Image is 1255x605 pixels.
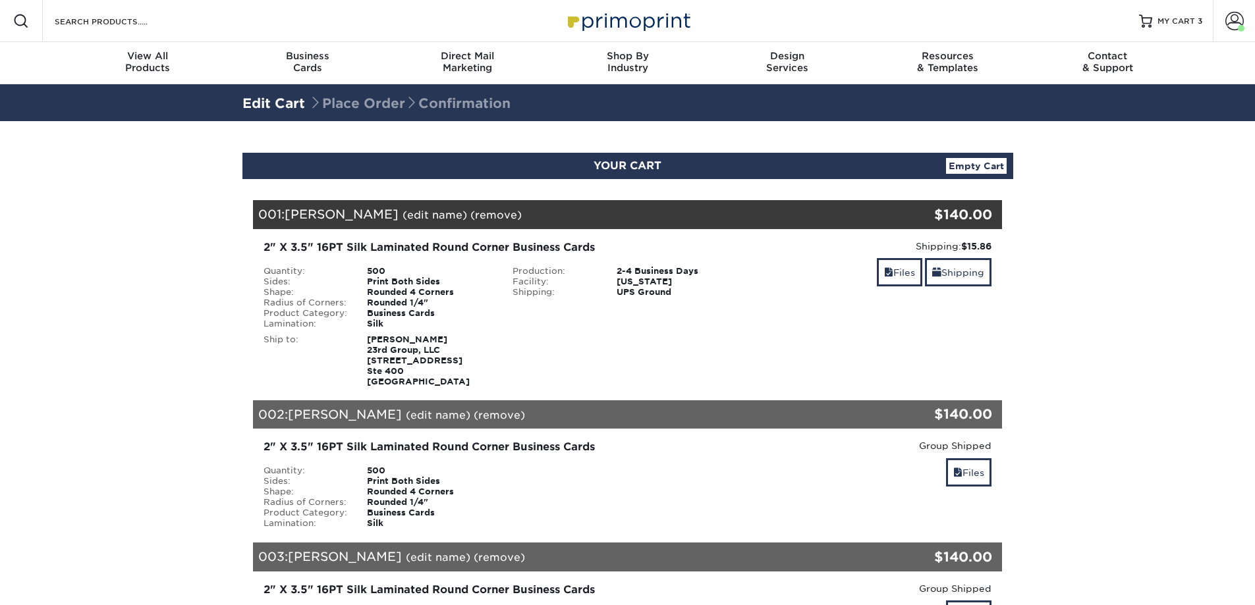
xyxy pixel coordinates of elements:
div: Rounded 4 Corners [357,487,503,497]
a: (remove) [474,409,525,421]
a: (edit name) [406,409,470,421]
strong: $15.86 [961,241,991,251]
span: shipping [932,267,941,278]
div: 2-4 Business Days [607,266,752,276]
div: Rounded 1/4" [357,298,503,308]
div: Products [68,50,228,74]
div: 2" X 3.5" 16PT Silk Laminated Round Corner Business Cards [264,439,742,455]
div: 500 [357,266,503,276]
div: Services [708,50,868,74]
a: (remove) [474,551,525,564]
div: Product Category: [254,508,358,518]
span: [PERSON_NAME] [288,407,402,421]
span: Place Order Confirmation [309,95,511,111]
a: Direct MailMarketing [387,42,547,84]
div: Shape: [254,487,358,497]
strong: [PERSON_NAME] 23rd Group, LLC [STREET_ADDRESS] Ste 400 [GEOGRAPHIC_DATA] [367,334,470,386]
a: DesignServices [708,42,868,84]
div: Marketing [387,50,547,74]
a: (edit name) [406,551,470,564]
a: Contact& Support [1028,42,1188,84]
span: MY CART [1157,16,1195,27]
div: Rounded 1/4" [357,497,503,508]
div: Quantity: [254,266,358,276]
div: & Templates [868,50,1028,74]
span: 3 [1198,16,1202,26]
div: 001: [253,200,878,229]
div: Group Shipped [762,439,992,452]
a: BusinessCards [227,42,387,84]
a: Shop ByIndustry [547,42,708,84]
div: Shipping: [762,240,992,253]
div: Silk [357,319,503,329]
div: Quantity: [254,465,358,476]
div: Cards [227,50,387,74]
a: (edit name) [403,209,467,221]
a: View AllProducts [68,42,228,84]
div: 2" X 3.5" 16PT Silk Laminated Round Corner Business Cards [264,240,742,255]
div: Rounded 4 Corners [357,287,503,298]
div: Print Both Sides [357,276,503,287]
div: & Support [1028,50,1188,74]
span: Business [227,50,387,62]
div: Lamination: [254,319,358,329]
div: Shape: [254,287,358,298]
span: View All [68,50,228,62]
div: Sides: [254,276,358,287]
span: Contact [1028,50,1188,62]
div: Product Category: [254,308,358,319]
a: Files [877,258,922,286]
div: Radius of Corners: [254,298,358,308]
div: Industry [547,50,708,74]
div: Silk [357,518,503,529]
span: YOUR CART [594,159,661,172]
span: Direct Mail [387,50,547,62]
div: 002: [253,400,878,429]
div: Business Cards [357,308,503,319]
span: [PERSON_NAME] [285,207,399,221]
div: Lamination: [254,518,358,529]
span: [PERSON_NAME] [288,549,402,564]
div: UPS Ground [607,287,752,298]
div: $140.00 [878,404,993,424]
div: 003: [253,542,878,571]
div: Radius of Corners: [254,497,358,508]
div: Shipping: [503,287,607,298]
div: Group Shipped [762,582,992,595]
a: Edit Cart [242,95,305,111]
span: Resources [868,50,1028,62]
a: Empty Cart [946,158,1007,174]
div: Sides: [254,476,358,487]
a: Resources& Templates [868,42,1028,84]
img: Primoprint [562,7,694,35]
div: Business Cards [357,508,503,518]
div: Facility: [503,276,607,287]
span: Shop By [547,50,708,62]
div: [US_STATE] [607,276,752,287]
a: (remove) [470,209,522,221]
div: Ship to: [254,334,358,387]
div: 2" X 3.5" 16PT Silk Laminated Round Corner Business Cards [264,582,742,598]
div: 500 [357,465,503,476]
span: files [884,267,893,278]
div: Production: [503,266,607,276]
div: $140.00 [878,547,993,567]
a: Shipping [925,258,991,286]
div: Print Both Sides [357,476,503,487]
span: files [953,467,962,478]
div: $140.00 [878,205,993,224]
a: Files [946,458,991,487]
span: Design [708,50,868,62]
input: SEARCH PRODUCTS..... [53,13,182,29]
